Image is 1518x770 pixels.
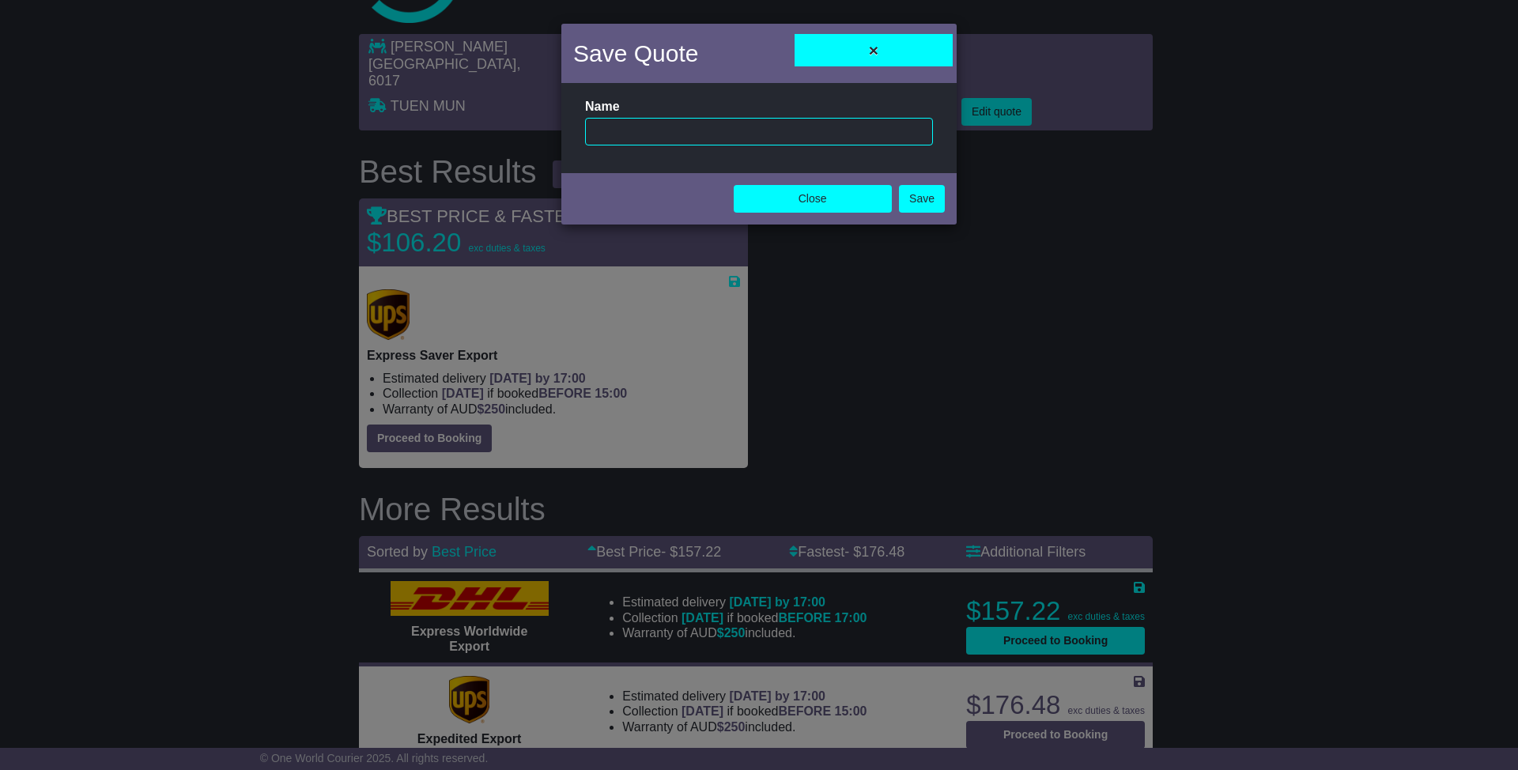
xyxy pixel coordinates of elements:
button: Close [795,34,953,66]
a: Save [899,185,945,213]
button: Close [734,185,892,213]
h4: Save Quote [573,36,698,71]
label: Name [585,99,620,114]
span: × [869,41,878,59]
